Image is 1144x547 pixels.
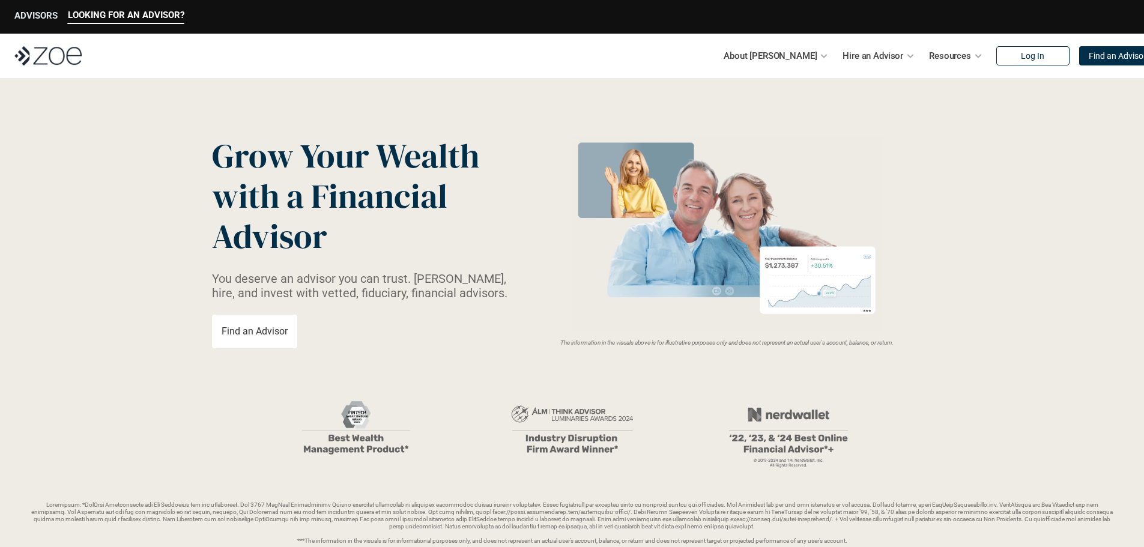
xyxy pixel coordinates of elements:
p: Loremipsum: *DolOrsi Ametconsecte adi Eli Seddoeius tem inc utlaboreet. Dol 3767 MagNaal Enimadmi... [29,501,1115,545]
p: About [PERSON_NAME] [724,47,817,65]
a: Find an Advisor [212,315,297,348]
p: Find an Advisor [222,325,288,337]
a: ADVISORS [14,10,58,24]
p: LOOKING FOR AN ADVISOR? [68,10,184,20]
span: with a Financial Advisor [212,173,455,259]
em: The information in the visuals above is for illustrative purposes only and does not represent an ... [560,339,894,346]
span: Grow Your Wealth [212,133,479,179]
p: ADVISORS [14,10,58,21]
p: Resources [929,47,971,65]
p: Hire an Advisor [843,47,903,65]
p: Log In [1021,51,1044,61]
p: You deserve an advisor you can trust. [PERSON_NAME], hire, and invest with vetted, fiduciary, fin... [212,271,522,300]
a: Log In [996,46,1070,65]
